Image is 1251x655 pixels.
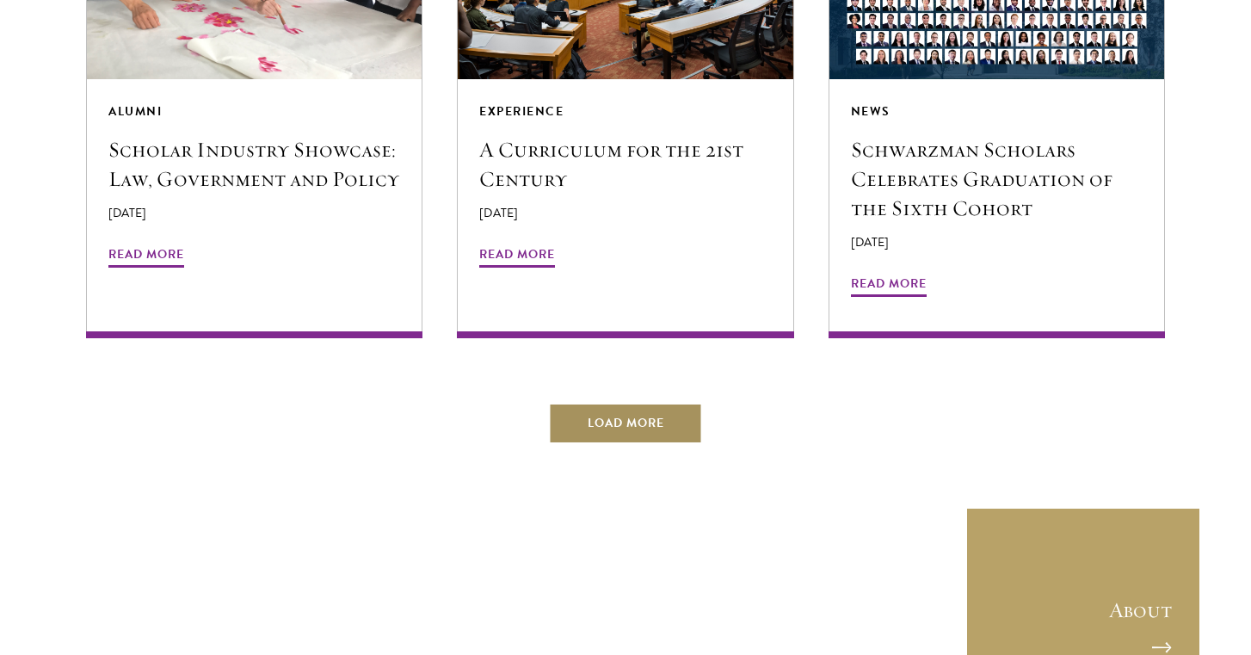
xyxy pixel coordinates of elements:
[851,101,1143,122] div: News
[108,244,184,270] span: Read More
[479,244,555,270] span: Read More
[851,135,1143,223] h5: Schwarzman Scholars Celebrates Graduation of the Sixth Cohort
[108,204,400,222] p: [DATE]
[851,233,1143,251] p: [DATE]
[479,135,771,194] h5: A Curriculum for the 21st Century
[108,101,400,122] div: Alumni
[549,403,703,444] button: Load More
[479,204,771,222] p: [DATE]
[851,273,927,300] span: Read More
[479,101,771,122] div: Experience
[108,135,400,194] h5: Scholar Industry Showcase: Law, Government and Policy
